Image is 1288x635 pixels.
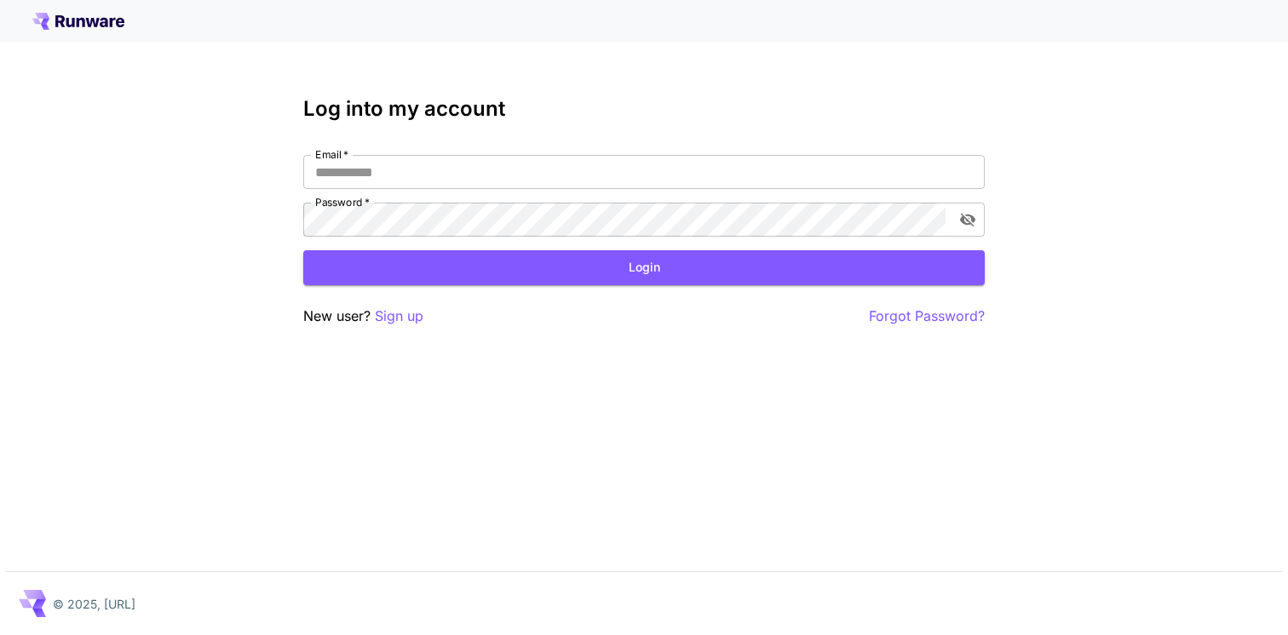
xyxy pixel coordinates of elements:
p: New user? [303,306,423,327]
h3: Log into my account [303,97,985,121]
button: Forgot Password? [869,306,985,327]
p: © 2025, [URL] [53,595,135,613]
button: Sign up [375,306,423,327]
button: toggle password visibility [952,204,983,235]
label: Password [315,195,370,209]
label: Email [315,147,348,162]
button: Login [303,250,985,285]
